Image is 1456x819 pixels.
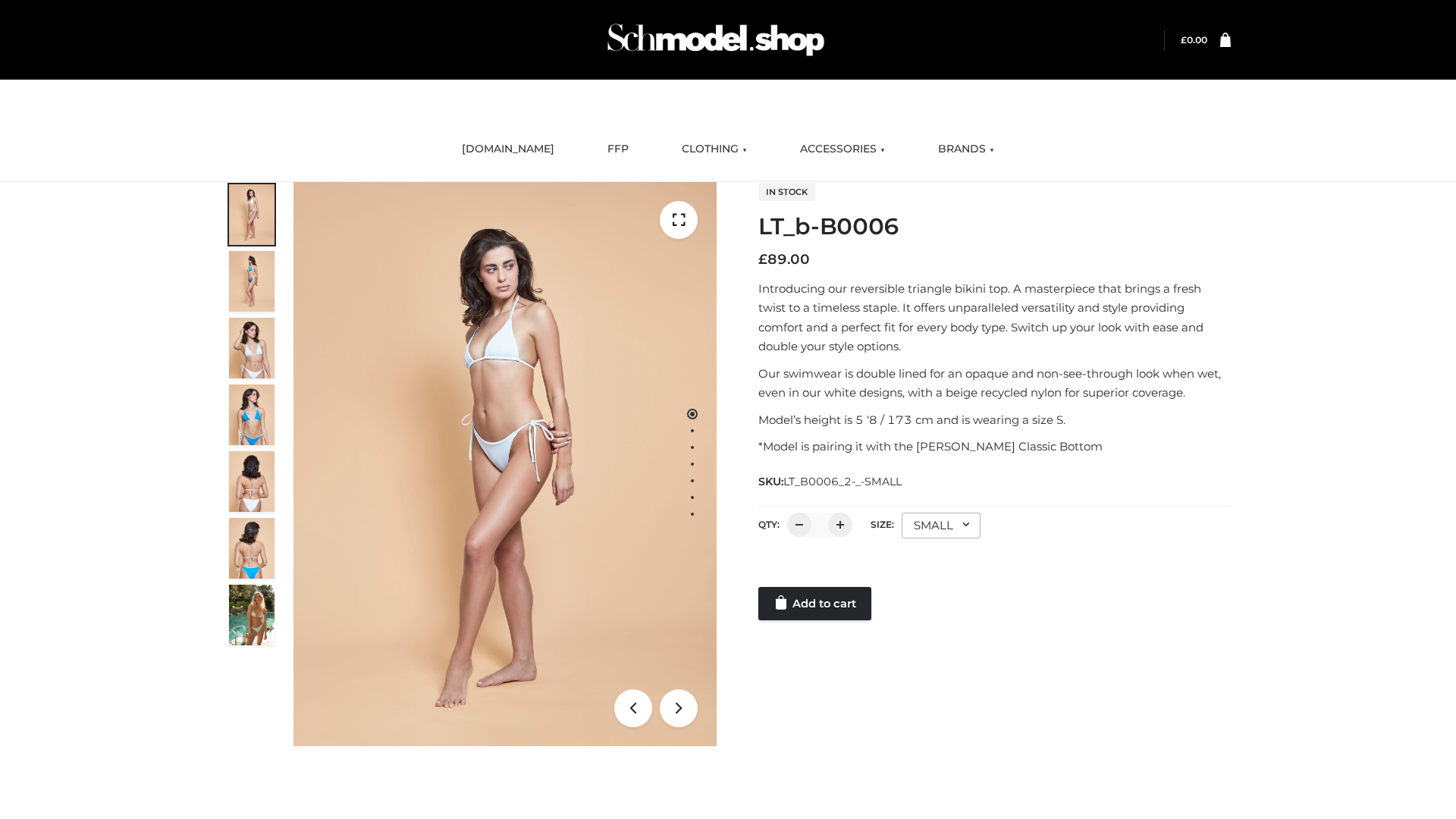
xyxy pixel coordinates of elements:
[758,472,903,491] span: SKU:
[758,213,1231,240] h1: LT_b-B0006
[1181,34,1187,45] span: £
[229,184,275,245] img: ArielClassicBikiniTop_CloudNine_AzureSky_OW114ECO_1-scaled.jpg
[229,251,275,312] img: ArielClassicBikiniTop_CloudNine_AzureSky_OW114ECO_2-scaled.jpg
[758,251,767,268] span: £
[1181,34,1207,45] a: £0.00
[1181,34,1207,45] bdi: 0.00
[670,133,758,166] a: CLOTHING
[902,513,981,538] div: SMALL
[758,587,871,620] a: Add to cart
[450,133,566,166] a: [DOMAIN_NAME]
[871,519,894,530] label: Size:
[229,318,275,378] img: ArielClassicBikiniTop_CloudNine_AzureSky_OW114ECO_3-scaled.jpg
[229,384,275,445] img: ArielClassicBikiniTop_CloudNine_AzureSky_OW114ECO_4-scaled.jpg
[758,410,1231,430] p: Model’s height is 5 ‘8 / 173 cm and is wearing a size S.
[758,437,1231,457] p: *Model is pairing it with the [PERSON_NAME] Classic Bottom
[229,518,275,579] img: ArielClassicBikiniTop_CloudNine_AzureSky_OW114ECO_8-scaled.jpg
[758,279,1231,356] p: Introducing our reversible triangle bikini top. A masterpiece that brings a fresh twist to a time...
[758,251,810,268] bdi: 89.00
[758,183,815,201] span: In stock
[783,475,902,488] span: LT_B0006_2-_-SMALL
[789,133,896,166] a: ACCESSORIES
[927,133,1006,166] a: BRANDS
[293,182,717,746] img: ArielClassicBikiniTop_CloudNine_AzureSky_OW114ECO_1
[596,133,640,166] a: FFP
[229,451,275,512] img: ArielClassicBikiniTop_CloudNine_AzureSky_OW114ECO_7-scaled.jpg
[229,585,275,645] img: Arieltop_CloudNine_AzureSky2.jpg
[602,10,830,70] img: Schmodel Admin 964
[758,364,1231,403] p: Our swimwear is double lined for an opaque and non-see-through look when wet, even in our white d...
[758,519,780,530] label: QTY:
